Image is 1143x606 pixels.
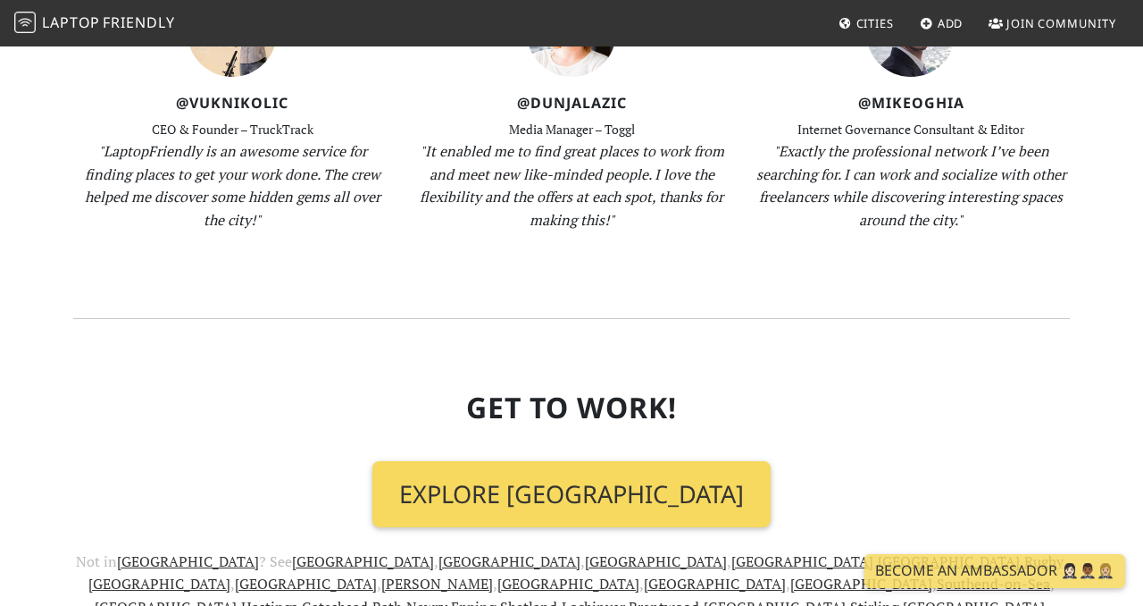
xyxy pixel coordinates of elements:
h4: @MikeOghia [752,95,1070,112]
h4: @VukNikolic [73,95,391,112]
small: CEO & Founder – TruckTrack [152,121,313,138]
a: [GEOGRAPHIC_DATA] [117,551,259,571]
a: [GEOGRAPHIC_DATA] [438,551,580,571]
h4: @DunjaLazic [413,95,730,112]
span: Friendly [103,13,174,32]
a: [GEOGRAPHIC_DATA] [235,574,377,593]
h2: Get To Work! [73,391,1070,425]
img: LaptopFriendly [14,12,36,33]
a: [GEOGRAPHIC_DATA] [790,574,932,593]
em: "It enabled me to find great places to work from and meet new like-minded people. I love the flex... [420,141,724,230]
a: Add [913,7,971,39]
small: Internet Governance Consultant & Editor [797,121,1024,138]
span: Laptop [42,13,100,32]
a: [GEOGRAPHIC_DATA] [497,574,639,593]
a: [GEOGRAPHIC_DATA] [585,551,727,571]
small: Media Manager – Toggl [509,121,635,138]
a: [GEOGRAPHIC_DATA] [292,551,434,571]
a: LaptopFriendly LaptopFriendly [14,8,175,39]
span: Join Community [1006,15,1116,31]
a: [GEOGRAPHIC_DATA] [731,551,873,571]
em: "Exactly the professional network I’ve been searching for. I can work and socialize with other fr... [756,141,1066,230]
span: Add [938,15,964,31]
a: Explore [GEOGRAPHIC_DATA] [372,461,771,527]
a: [GEOGRAPHIC_DATA] [88,574,230,593]
a: [PERSON_NAME] [381,574,493,593]
em: "LaptopFriendly is an awesome service for finding places to get your work done. The crew helped m... [85,141,380,230]
a: Cities [831,7,901,39]
a: Join Community [981,7,1123,39]
a: [GEOGRAPHIC_DATA] [644,574,786,593]
span: Cities [856,15,894,31]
